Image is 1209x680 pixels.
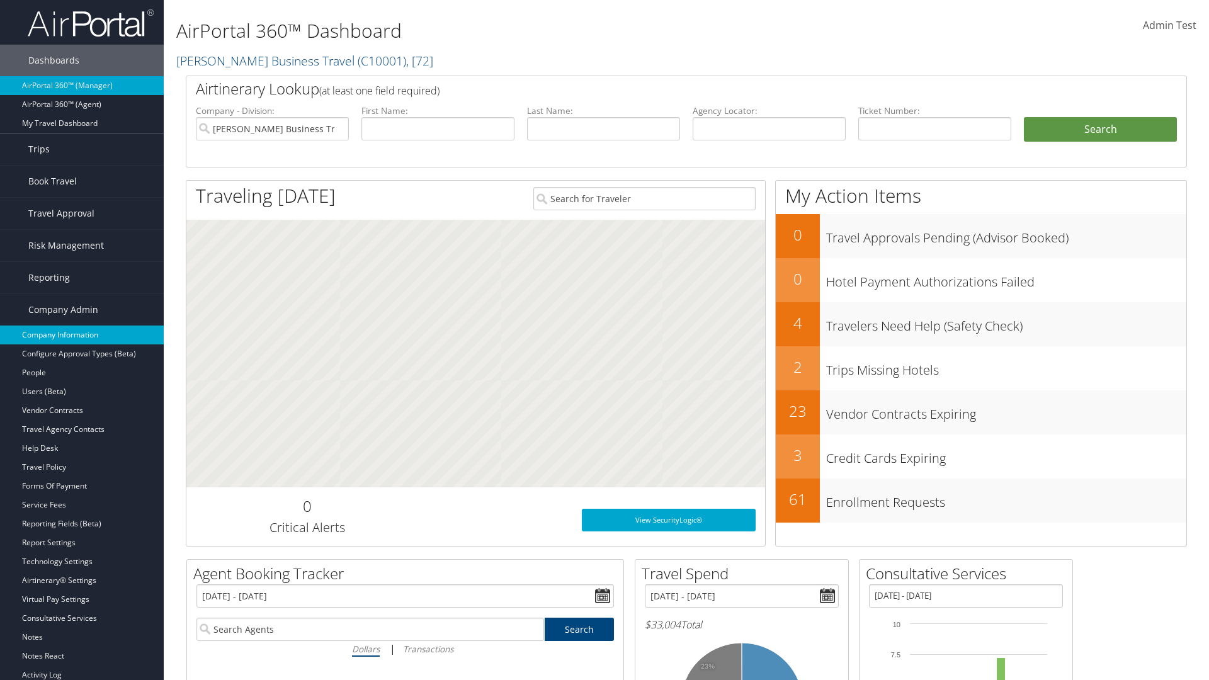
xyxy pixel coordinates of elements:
[776,346,1186,390] a: 2Trips Missing Hotels
[776,302,1186,346] a: 4Travelers Need Help (Safety Check)
[28,8,154,38] img: airportal-logo.png
[776,214,1186,258] a: 0Travel Approvals Pending (Advisor Booked)
[776,479,1186,523] a: 61Enrollment Requests
[826,399,1186,423] h3: Vendor Contracts Expiring
[403,643,453,655] i: Transactions
[826,267,1186,291] h3: Hotel Payment Authorizations Failed
[645,618,839,632] h6: Total
[28,133,50,165] span: Trips
[776,312,820,334] h2: 4
[776,258,1186,302] a: 0Hotel Payment Authorizations Failed
[28,230,104,261] span: Risk Management
[858,105,1011,117] label: Ticket Number:
[196,618,544,641] input: Search Agents
[776,489,820,510] h2: 61
[891,651,900,659] tspan: 7.5
[28,262,70,293] span: Reporting
[582,509,756,531] a: View SecurityLogic®
[1143,18,1196,32] span: Admin Test
[352,643,380,655] i: Dollars
[196,641,614,657] div: |
[28,166,77,197] span: Book Travel
[866,563,1072,584] h2: Consultative Services
[176,52,433,69] a: [PERSON_NAME] Business Travel
[826,355,1186,379] h3: Trips Missing Hotels
[826,443,1186,467] h3: Credit Cards Expiring
[28,294,98,326] span: Company Admin
[28,45,79,76] span: Dashboards
[826,487,1186,511] h3: Enrollment Requests
[361,105,514,117] label: First Name:
[196,78,1094,99] h2: Airtinerary Lookup
[776,445,820,466] h2: 3
[776,268,820,290] h2: 0
[1143,6,1196,45] a: Admin Test
[196,496,418,517] h2: 0
[196,183,336,209] h1: Traveling [DATE]
[527,105,680,117] label: Last Name:
[196,105,349,117] label: Company - Division:
[176,18,856,44] h1: AirPortal 360™ Dashboard
[693,105,846,117] label: Agency Locator:
[406,52,433,69] span: , [ 72 ]
[701,663,715,671] tspan: 23%
[642,563,848,584] h2: Travel Spend
[776,390,1186,434] a: 23Vendor Contracts Expiring
[893,621,900,628] tspan: 10
[533,187,756,210] input: Search for Traveler
[28,198,94,229] span: Travel Approval
[776,434,1186,479] a: 3Credit Cards Expiring
[358,52,406,69] span: ( C10001 )
[776,183,1186,209] h1: My Action Items
[826,311,1186,335] h3: Travelers Need Help (Safety Check)
[319,84,440,98] span: (at least one field required)
[645,618,681,632] span: $33,004
[776,400,820,422] h2: 23
[193,563,623,584] h2: Agent Booking Tracker
[1024,117,1177,142] button: Search
[545,618,615,641] a: Search
[776,356,820,378] h2: 2
[826,223,1186,247] h3: Travel Approvals Pending (Advisor Booked)
[196,519,418,536] h3: Critical Alerts
[776,224,820,246] h2: 0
